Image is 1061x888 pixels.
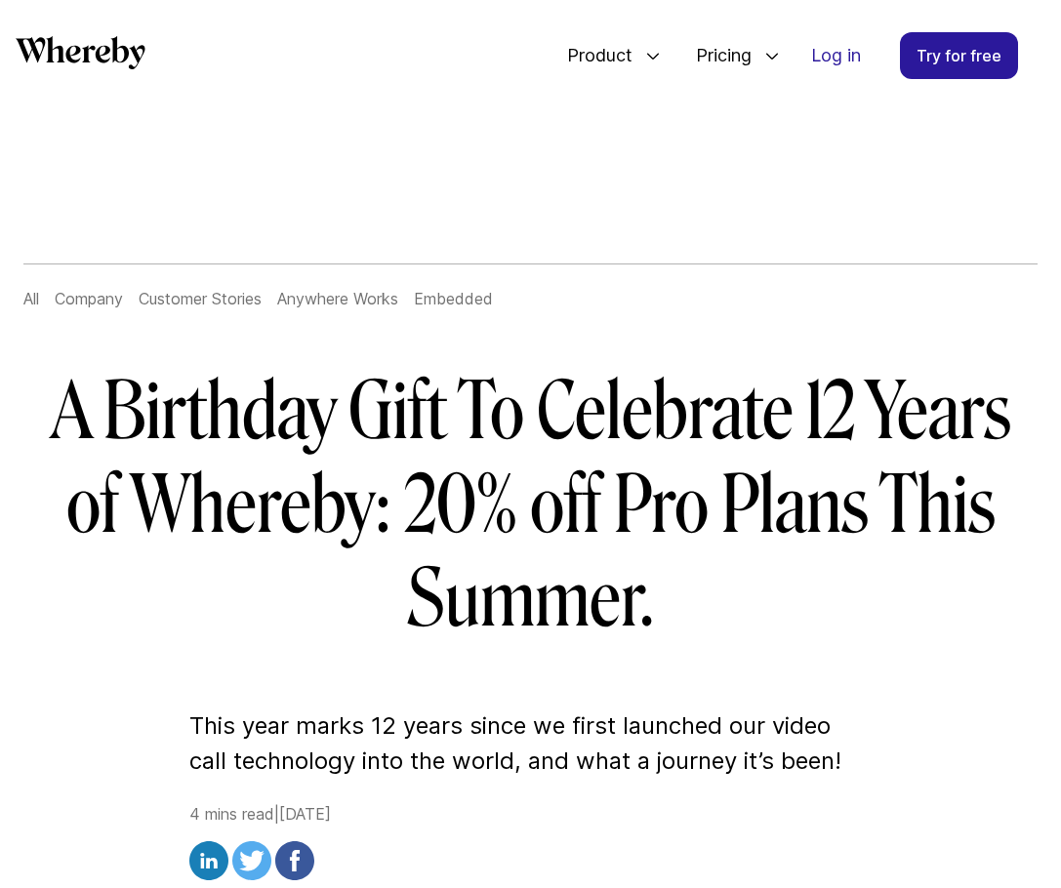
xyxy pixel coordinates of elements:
svg: Whereby [16,36,145,69]
span: Pricing [676,23,756,88]
img: facebook [275,841,314,880]
img: linkedin [189,841,228,880]
p: This year marks 12 years since we first launched our video call technology into the world, and wh... [189,708,873,779]
h1: A Birthday Gift To Celebrate 12 Years of Whereby: 20% off Pro Plans This Summer. [23,365,1038,646]
a: All [23,289,39,308]
span: Product [548,23,637,88]
div: 4 mins read | [DATE] [189,802,873,886]
a: Log in [796,33,877,78]
a: Embedded [414,289,493,308]
a: Whereby [16,36,145,76]
a: Company [55,289,123,308]
a: Customer Stories [139,289,262,308]
a: Anywhere Works [277,289,398,308]
a: Try for free [900,32,1018,79]
img: twitter [232,841,271,880]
